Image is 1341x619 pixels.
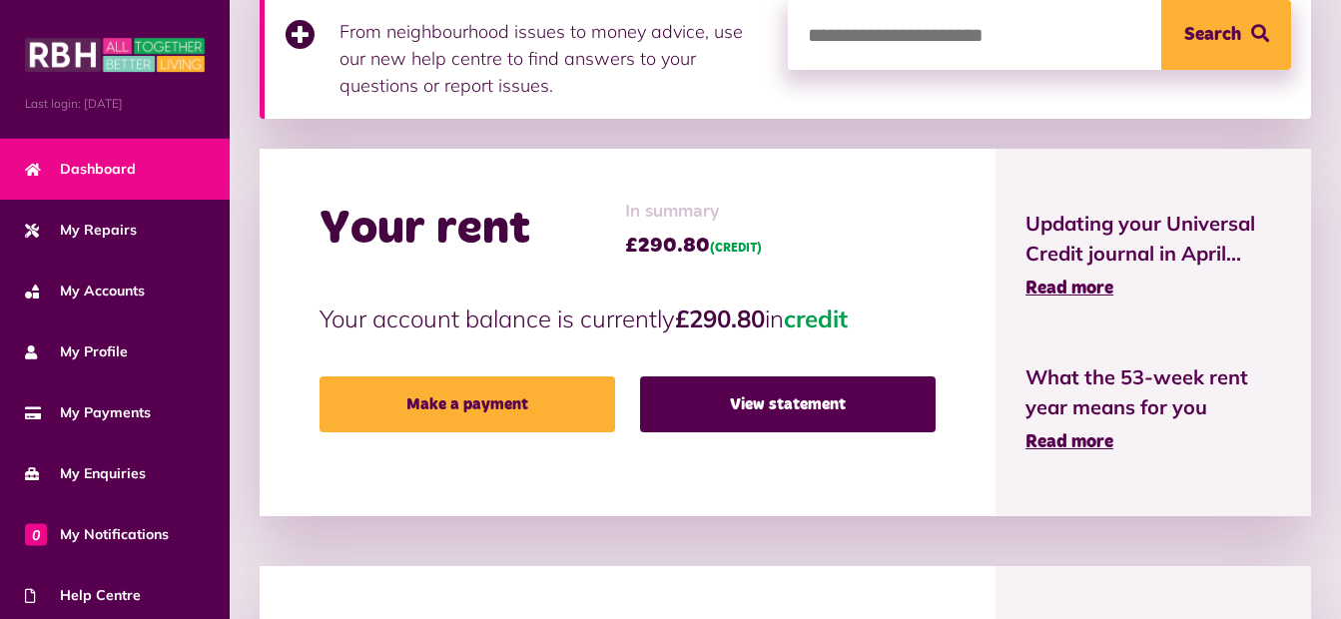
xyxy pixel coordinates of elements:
span: In summary [625,199,762,226]
span: Help Centre [25,585,141,606]
span: My Notifications [25,524,169,545]
span: My Repairs [25,220,137,241]
p: Your account balance is currently in [320,301,936,336]
span: My Accounts [25,281,145,302]
span: 0 [25,523,47,545]
span: Read more [1025,433,1113,451]
p: From neighbourhood issues to money advice, use our new help centre to find answers to your questi... [339,18,768,99]
span: Dashboard [25,159,136,180]
span: Read more [1025,280,1113,298]
a: Updating your Universal Credit journal in April... Read more [1025,209,1281,303]
a: What the 53-week rent year means for you Read more [1025,362,1281,456]
span: My Payments [25,402,151,423]
span: £290.80 [625,231,762,261]
span: credit [784,304,848,333]
strong: £290.80 [675,304,765,333]
span: My Enquiries [25,463,146,484]
span: My Profile [25,341,128,362]
img: MyRBH [25,35,205,75]
span: What the 53-week rent year means for you [1025,362,1281,422]
span: (CREDIT) [710,243,762,255]
h2: Your rent [320,201,530,259]
span: Updating your Universal Credit journal in April... [1025,209,1281,269]
span: Last login: [DATE] [25,95,205,113]
a: Make a payment [320,376,615,432]
a: View statement [640,376,936,432]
